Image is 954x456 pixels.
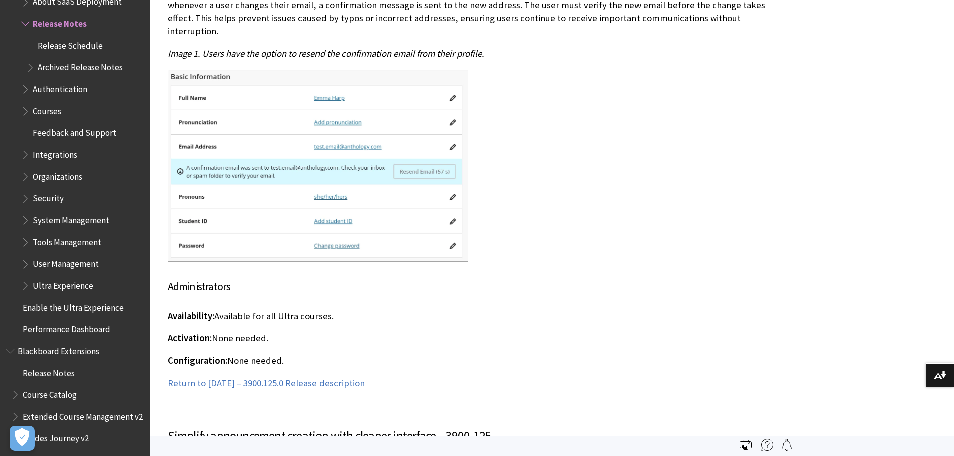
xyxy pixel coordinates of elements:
[168,427,789,446] h3: Simplify announcement creation with cleaner interface – 3900.125
[168,332,212,344] span: Activation:
[168,48,484,59] span: Image 1. Users have the option to resend the confirmation email from their profile.
[23,408,143,422] span: Extended Course Management v2
[168,310,789,323] p: Available for all Ultra courses.
[18,343,99,356] span: Blackboard Extensions
[33,256,99,269] span: User Management
[168,70,468,262] img: The Basic Information section of the Profile page, featuring a message beneath the email address ...
[38,59,123,73] span: Archived Release Notes
[761,439,773,451] img: More help
[33,168,82,182] span: Organizations
[38,37,103,51] span: Release Schedule
[33,190,64,204] span: Security
[33,212,109,225] span: System Management
[168,278,789,295] h4: Administrators
[23,386,77,400] span: Course Catalog
[10,426,35,451] button: Open Preferences
[33,146,77,160] span: Integrations
[33,15,87,29] span: Release Notes
[168,310,214,322] span: Availability:
[23,430,89,444] span: Grades Journey v2
[23,299,124,313] span: Enable the Ultra Experience
[781,439,793,451] img: Follow this page
[740,439,752,451] img: Print
[23,321,110,334] span: Performance Dashboard
[168,355,227,366] span: Configuration:
[33,125,116,138] span: Feedback and Support
[33,277,93,291] span: Ultra Experience
[33,103,61,116] span: Courses
[168,354,789,367] p: None needed.
[23,365,75,378] span: Release Notes
[33,81,87,94] span: Authentication
[168,332,789,345] p: None needed.
[33,234,101,247] span: Tools Management
[168,377,365,389] a: Return to [DATE] – 3900.125.0 Release description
